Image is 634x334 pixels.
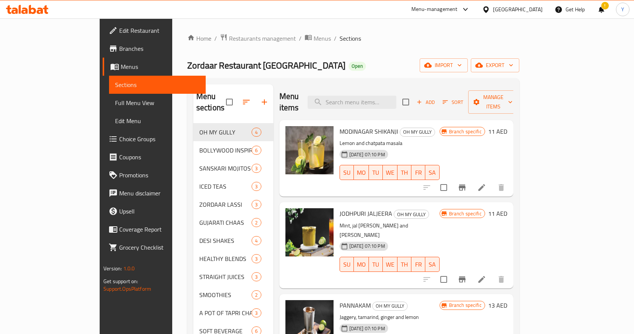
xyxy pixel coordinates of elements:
[441,96,465,108] button: Sort
[383,257,397,272] button: WE
[394,210,429,219] span: OH MY GULLY
[115,116,200,125] span: Edit Menu
[285,208,334,256] img: JODHPURI JALJEERA
[103,166,206,184] a: Promotions
[221,94,237,110] span: Select all sections
[397,165,411,180] button: TH
[119,153,200,162] span: Coupons
[199,200,252,209] span: ZORDAAR LASSI
[383,165,397,180] button: WE
[400,128,435,136] span: OH MY GULLY
[187,57,346,74] span: Zordaar Restaurant [GEOGRAPHIC_DATA]
[115,80,200,89] span: Sections
[103,21,206,40] a: Edit Restaurant
[193,123,273,141] div: OH MY GULLY4
[119,207,200,216] span: Upsell
[103,58,206,76] a: Menus
[340,126,398,137] span: MODINAGAR SHIKANJI
[119,134,200,143] span: Choice Groups
[492,270,510,288] button: delete
[199,308,252,317] span: A POT OF TAPRI CHAI
[187,34,519,43] nav: breadcrumb
[400,259,408,270] span: TH
[252,165,261,172] span: 3
[446,210,485,217] span: Branch specific
[199,182,252,191] span: ICED TEAS
[196,91,226,113] h2: Menu sections
[425,257,439,272] button: SA
[252,236,261,245] div: items
[474,93,513,111] span: Manage items
[252,272,261,281] div: items
[214,34,217,43] li: /
[346,151,388,158] span: [DATE] 07:10 PM
[372,167,380,178] span: TU
[446,128,485,135] span: Branch specific
[357,259,366,270] span: MO
[411,257,425,272] button: FR
[103,202,206,220] a: Upsell
[109,94,206,112] a: Full Menu View
[414,259,422,270] span: FR
[199,218,252,227] span: GUJARATI CHAAS
[477,61,513,70] span: export
[340,165,354,180] button: SU
[252,310,261,317] span: 3
[492,178,510,197] button: delete
[252,255,261,262] span: 3
[252,164,261,173] div: items
[103,220,206,238] a: Coverage Report
[314,34,331,43] span: Menus
[349,62,366,71] div: Open
[340,313,440,322] p: Jaggery, tamarind, ginger and lemon
[193,195,273,214] div: ZORDAAR LASSI3
[199,128,252,137] span: OH MY GULLY
[343,259,351,270] span: SU
[414,96,438,108] span: Add item
[199,254,252,263] div: HEALTHY BLENDS
[357,167,366,178] span: MO
[103,284,151,294] a: Support.OpsPlatform
[372,302,408,311] div: OH MY GULLY
[193,268,273,286] div: STRAIGHT JUICES3
[308,96,396,109] input: search
[193,250,273,268] div: HEALTHY BLENDS3
[453,178,471,197] button: Branch-specific-item
[252,254,261,263] div: items
[426,61,462,70] span: import
[354,257,369,272] button: MO
[193,141,273,159] div: BOLLYWOOD INSPIRED6
[428,259,436,270] span: SA
[103,148,206,166] a: Coupons
[193,159,273,177] div: SANSKARI MOJITOS3
[386,259,394,270] span: WE
[372,259,380,270] span: TU
[438,96,468,108] span: Sort items
[119,26,200,35] span: Edit Restaurant
[428,167,436,178] span: SA
[414,167,422,178] span: FR
[252,182,261,191] div: items
[397,257,411,272] button: TH
[488,126,507,137] h6: 11 AED
[199,290,252,299] span: SMOOTHIES
[193,214,273,232] div: GUJARATI CHAAS2
[103,238,206,256] a: Grocery Checklist
[279,91,299,113] h2: Menu items
[414,96,438,108] button: Add
[416,98,436,107] span: Add
[229,34,296,43] span: Restaurants management
[199,146,252,155] span: BOLLYWOOD INSPIRED
[420,58,468,72] button: import
[119,225,200,234] span: Coverage Report
[199,236,252,245] span: DESI SHAKES
[115,98,200,107] span: Full Menu View
[103,130,206,148] a: Choice Groups
[369,165,383,180] button: TU
[252,237,261,244] span: 4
